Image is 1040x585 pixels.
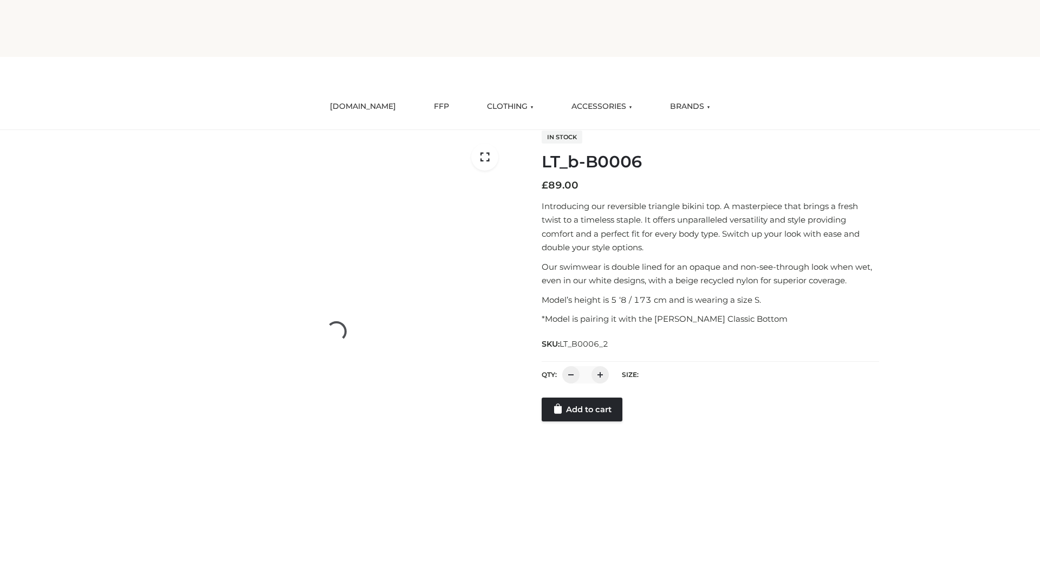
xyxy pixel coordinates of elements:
p: Introducing our reversible triangle bikini top. A masterpiece that brings a fresh twist to a time... [542,199,879,255]
span: In stock [542,131,582,144]
a: BRANDS [662,95,718,119]
span: SKU: [542,337,609,350]
label: Size: [622,370,639,379]
a: FFP [426,95,457,119]
span: LT_B0006_2 [560,339,608,349]
a: CLOTHING [479,95,542,119]
a: Add to cart [542,398,622,421]
label: QTY: [542,370,557,379]
p: Our swimwear is double lined for an opaque and non-see-through look when wet, even in our white d... [542,260,879,288]
p: *Model is pairing it with the [PERSON_NAME] Classic Bottom [542,312,879,326]
span: £ [542,179,548,191]
p: Model’s height is 5 ‘8 / 173 cm and is wearing a size S. [542,293,879,307]
a: ACCESSORIES [563,95,640,119]
a: [DOMAIN_NAME] [322,95,404,119]
bdi: 89.00 [542,179,578,191]
h1: LT_b-B0006 [542,152,879,172]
